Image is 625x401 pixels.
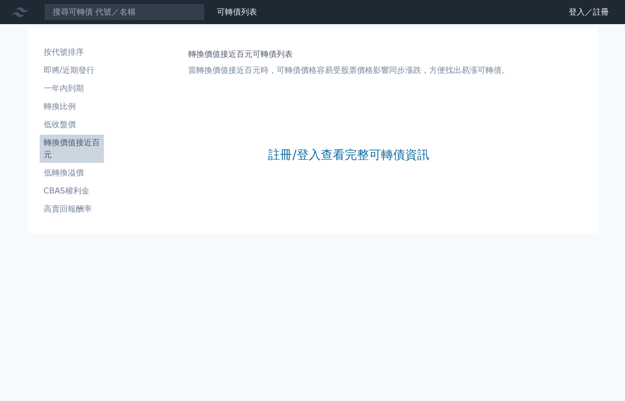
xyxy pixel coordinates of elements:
a: 可轉債列表 [217,7,257,17]
h1: 轉換價值接近百元可轉債列表 [188,48,510,60]
li: 低轉換溢價 [40,167,104,179]
li: 即將/近期發行 [40,64,104,76]
li: CBAS權利金 [40,185,104,197]
li: 一年內到期 [40,82,104,94]
li: 低收盤價 [40,119,104,131]
a: 註冊/登入查看完整可轉債資訊 [268,147,429,163]
a: CBAS權利金 [40,183,104,199]
li: 轉換比例 [40,101,104,113]
a: 即將/近期發行 [40,62,104,78]
li: 高賣回報酬率 [40,203,104,215]
a: 轉換價值接近百元 [40,135,104,163]
a: 高賣回報酬率 [40,201,104,217]
a: 按代號排序 [40,44,104,60]
a: 低收盤價 [40,117,104,133]
p: 當轉換價值接近百元時，可轉債價格容易受股票價格影響同步漲跌，方便找出易漲可轉債。 [188,64,510,76]
a: 登入／註冊 [561,4,617,20]
a: 轉換比例 [40,98,104,115]
a: 低轉換溢價 [40,165,104,181]
a: 一年內到期 [40,80,104,96]
input: 搜尋可轉債 代號／名稱 [44,4,205,21]
li: 按代號排序 [40,46,104,58]
li: 轉換價值接近百元 [40,137,104,161]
